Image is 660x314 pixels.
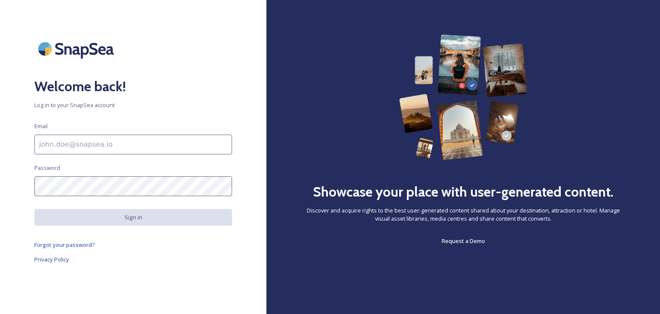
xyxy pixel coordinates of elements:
img: SnapSea Logo [34,34,120,63]
span: Log in to your SnapSea account [34,101,232,109]
span: Privacy Policy [34,256,69,263]
span: Request a Demo [442,237,485,245]
a: Request a Demo [442,236,485,246]
span: Forgot your password? [34,241,95,249]
h2: Welcome back! [34,76,232,97]
img: 63b42ca75bacad526042e722_Group%20154-p-800.png [399,34,527,160]
input: john.doe@snapsea.io [34,135,232,154]
span: Password [34,164,60,172]
h2: Showcase your place with user-generated content. [313,182,614,202]
a: Forgot your password? [34,240,232,250]
span: Email [34,122,48,130]
button: Sign in [34,209,232,226]
a: Privacy Policy [34,254,232,265]
span: Discover and acquire rights to the best user-generated content shared about your destination, att... [301,206,626,223]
